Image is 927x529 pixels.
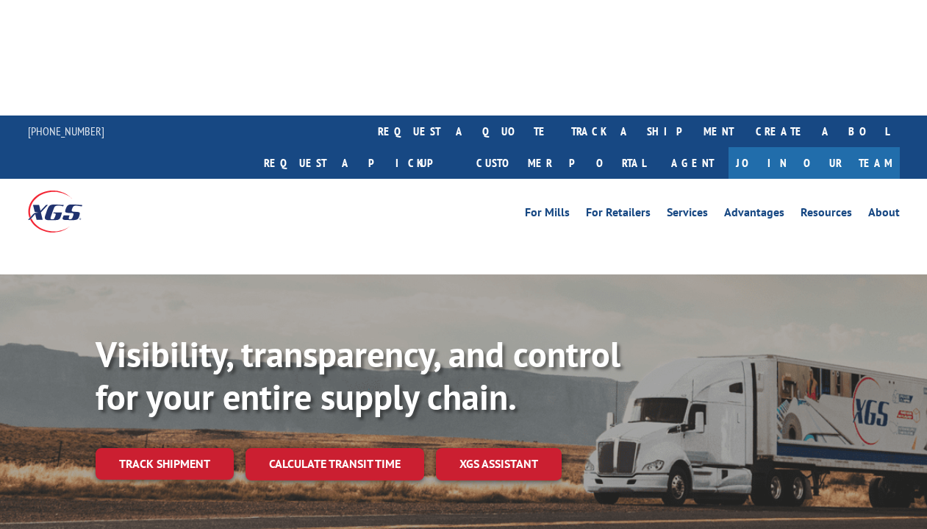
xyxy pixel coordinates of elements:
a: For Retailers [586,207,651,223]
a: Advantages [724,207,784,223]
a: Customer Portal [465,147,656,179]
b: Visibility, transparency, and control for your entire supply chain. [96,331,620,419]
a: Agent [656,147,729,179]
a: XGS ASSISTANT [436,448,562,480]
a: For Mills [525,207,570,223]
a: Calculate transit time [246,448,424,480]
a: Join Our Team [729,147,900,179]
a: Request a pickup [253,147,465,179]
a: Track shipment [96,448,234,479]
a: request a quote [367,116,560,147]
a: Services [667,207,708,223]
a: About [868,207,900,223]
a: track a shipment [560,116,745,147]
a: Create a BOL [745,116,900,147]
a: Resources [801,207,852,223]
a: [PHONE_NUMBER] [28,124,104,138]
